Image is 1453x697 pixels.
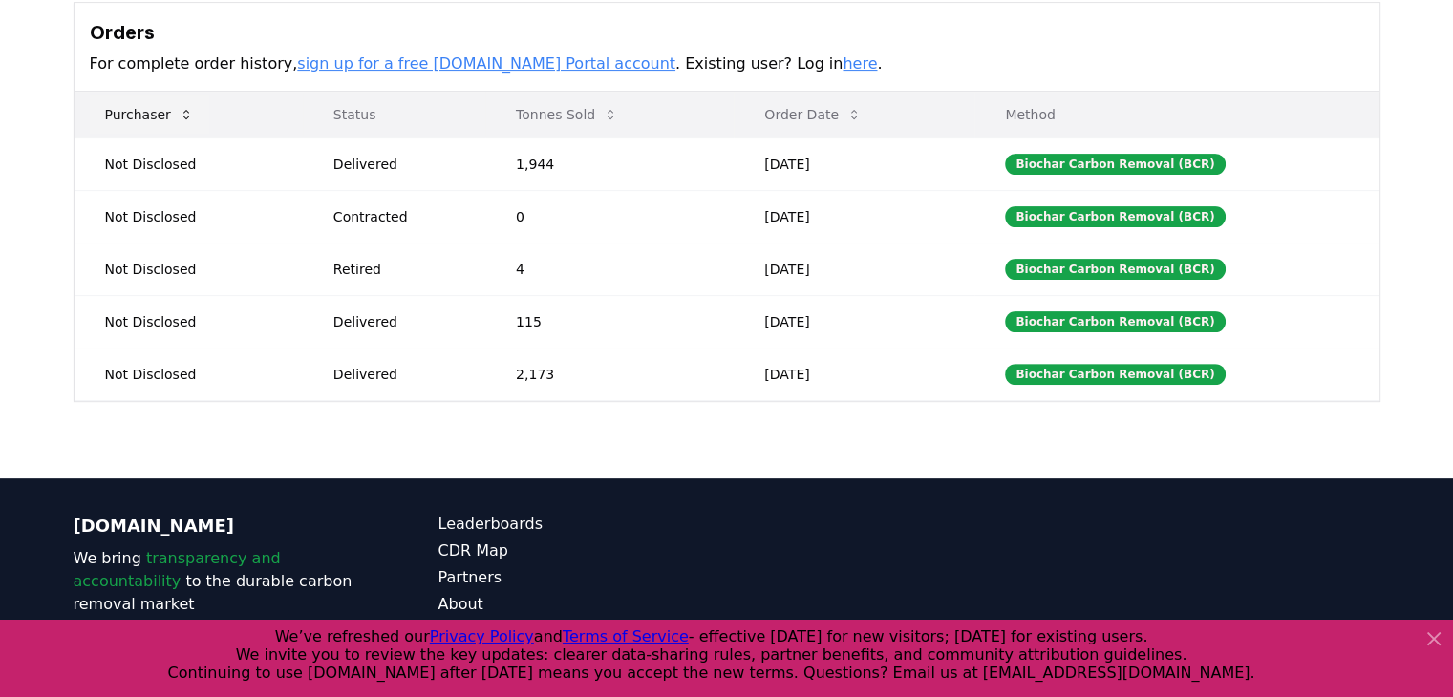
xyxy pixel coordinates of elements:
[990,105,1363,124] p: Method
[333,365,470,384] div: Delivered
[333,155,470,174] div: Delivered
[75,243,303,295] td: Not Disclosed
[734,243,974,295] td: [DATE]
[74,513,362,539] p: [DOMAIN_NAME]
[90,18,1364,47] h3: Orders
[74,549,281,590] span: transparency and accountability
[843,54,877,73] a: here
[333,260,470,279] div: Retired
[75,348,303,400] td: Not Disclosed
[485,190,734,243] td: 0
[438,566,727,589] a: Partners
[90,53,1364,75] p: For complete order history, . Existing user? Log in .
[90,95,209,134] button: Purchaser
[749,95,877,134] button: Order Date
[75,190,303,243] td: Not Disclosed
[734,348,974,400] td: [DATE]
[333,207,470,226] div: Contracted
[74,547,362,616] p: We bring to the durable carbon removal market
[734,295,974,348] td: [DATE]
[438,539,727,562] a: CDR Map
[734,137,974,190] td: [DATE]
[438,593,727,616] a: About
[438,513,727,536] a: Leaderboards
[297,54,675,73] a: sign up for a free [DOMAIN_NAME] Portal account
[318,105,470,124] p: Status
[485,295,734,348] td: 115
[1005,206,1225,227] div: Biochar Carbon Removal (BCR)
[75,137,303,190] td: Not Disclosed
[485,243,734,295] td: 4
[485,137,734,190] td: 1,944
[734,190,974,243] td: [DATE]
[1005,364,1225,385] div: Biochar Carbon Removal (BCR)
[75,295,303,348] td: Not Disclosed
[1005,311,1225,332] div: Biochar Carbon Removal (BCR)
[501,95,633,134] button: Tonnes Sold
[1005,259,1225,280] div: Biochar Carbon Removal (BCR)
[333,312,470,331] div: Delivered
[1005,154,1225,175] div: Biochar Carbon Removal (BCR)
[485,348,734,400] td: 2,173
